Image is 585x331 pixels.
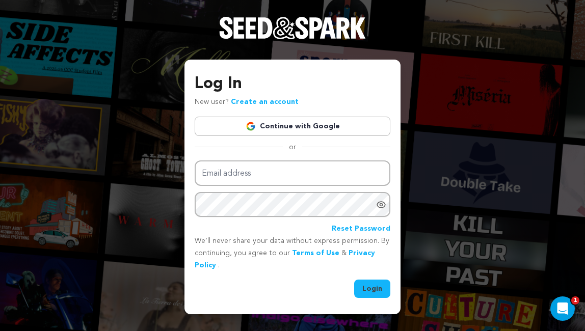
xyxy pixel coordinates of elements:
button: Login [354,280,390,298]
a: Seed&Spark Homepage [219,17,366,60]
iframe: Intercom live chat [550,296,575,321]
a: Terms of Use [292,250,339,257]
h3: Log In [195,72,390,96]
a: Continue with Google [195,117,390,136]
a: Show password as plain text. Warning: this will display your password on the screen. [376,200,386,210]
p: New user? [195,96,299,108]
p: We’ll never share your data without express permission. By continuing, you agree to our & . [195,235,390,271]
a: Privacy Policy [195,250,375,269]
span: 1 [571,296,579,305]
img: Seed&Spark Logo [219,17,366,39]
a: Reset Password [332,223,390,235]
a: Create an account [231,98,299,105]
img: Google logo [246,121,256,131]
span: or [283,142,302,152]
input: Email address [195,160,390,186]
